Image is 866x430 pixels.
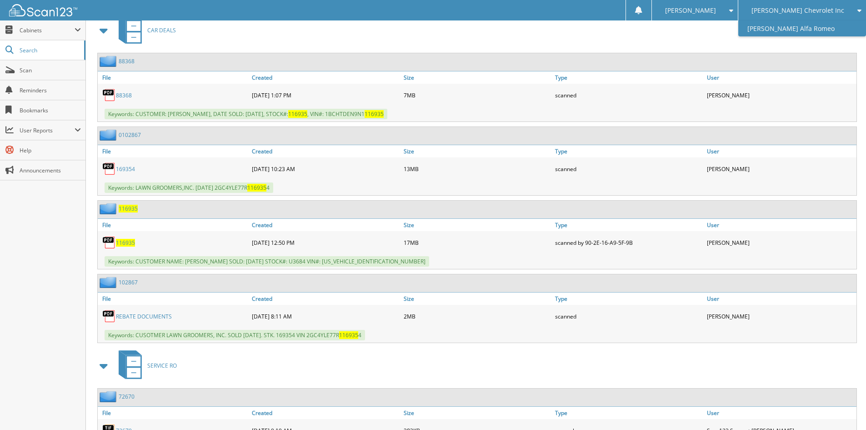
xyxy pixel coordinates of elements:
a: Type [553,293,705,305]
span: Scan [20,66,81,74]
a: File [98,145,250,157]
div: [DATE] 10:23 AM [250,160,401,178]
a: Created [250,145,401,157]
div: [DATE] 1:07 PM [250,86,401,104]
a: File [98,293,250,305]
span: Cabinets [20,26,75,34]
a: User [705,145,856,157]
a: File [98,407,250,419]
a: Type [553,145,705,157]
div: scanned [553,307,705,325]
div: [DATE] 12:50 PM [250,233,401,252]
a: 116935 [119,205,138,212]
a: 102867 [119,278,138,286]
a: REBATE DOCUMENTS [116,313,172,320]
a: 88368 [116,91,132,99]
a: Type [553,219,705,231]
a: User [705,293,856,305]
span: [PERSON_NAME] [665,8,716,13]
img: PDF.png [102,309,116,323]
img: folder2.png [100,203,119,214]
img: scan123-logo-white.svg [9,4,77,16]
span: 116935 [365,110,384,118]
a: SERVICE RO [113,348,177,384]
div: 13MB [401,160,553,178]
a: 116935 [116,239,135,247]
div: 17MB [401,233,553,252]
a: Size [401,145,553,157]
a: Type [553,407,705,419]
a: Size [401,71,553,84]
a: Created [250,219,401,231]
img: folder2.png [100,129,119,141]
span: 116935 [247,184,266,192]
span: Keywords: CUSTOMER: [PERSON_NAME], DATE SOLD: [DATE], STOCK#: , VIN#: 1BCHTDEN9N1 [105,109,387,119]
img: folder2.png [100,56,119,67]
a: Size [401,219,553,231]
div: [PERSON_NAME] [705,307,856,325]
div: [PERSON_NAME] [705,86,856,104]
a: Created [250,407,401,419]
a: Size [401,293,553,305]
img: PDF.png [102,88,116,102]
span: [PERSON_NAME] Chevrolet Inc [751,8,844,13]
div: [PERSON_NAME] [705,233,856,252]
span: Search [20,46,80,54]
span: SERVICE RO [147,362,177,369]
span: CAR DEALS [147,26,176,34]
a: 88368 [119,57,135,65]
a: Created [250,71,401,84]
div: scanned [553,160,705,178]
a: Type [553,71,705,84]
a: CAR DEALS [113,12,176,48]
a: User [705,407,856,419]
span: 116935 [288,110,307,118]
span: Keywords: CUSOTMER LAWN GROOMERS, INC. SOLD [DATE]. STK. 169354 VIN 2GC4YLE77R 4 [105,330,365,340]
a: Size [401,407,553,419]
a: [PERSON_NAME] Alfa Romeo [738,20,866,36]
a: 0102867 [119,131,141,139]
span: Help [20,147,81,154]
a: File [98,71,250,84]
img: PDF.png [102,162,116,176]
a: Created [250,293,401,305]
a: User [705,71,856,84]
span: Announcements [20,167,81,174]
div: [PERSON_NAME] [705,160,856,178]
span: Keywords: LAWN GROOMERS,INC. [DATE] 2GC4YLE77R 4 [105,182,273,193]
a: 72670 [119,393,135,400]
iframe: Chat Widget [821,386,866,430]
div: 7MB [401,86,553,104]
span: User Reports [20,126,75,134]
div: scanned [553,86,705,104]
span: Keywords: CUSTOMER NAME: [PERSON_NAME] SOLD: [DATE] STOCK#: U3684 VIN#: [US_VEHICLE_IDENTIFICATIO... [105,256,429,267]
a: File [98,219,250,231]
div: scanned by 90-2E-16-A9-5F-9B [553,233,705,252]
a: 169354 [116,165,135,173]
img: PDF.png [102,236,116,249]
img: folder2.png [100,391,119,402]
span: Reminders [20,86,81,94]
span: Bookmarks [20,106,81,114]
img: folder2.png [100,277,119,288]
a: User [705,219,856,231]
div: 2MB [401,307,553,325]
span: 116935 [339,331,358,339]
div: [DATE] 8:11 AM [250,307,401,325]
